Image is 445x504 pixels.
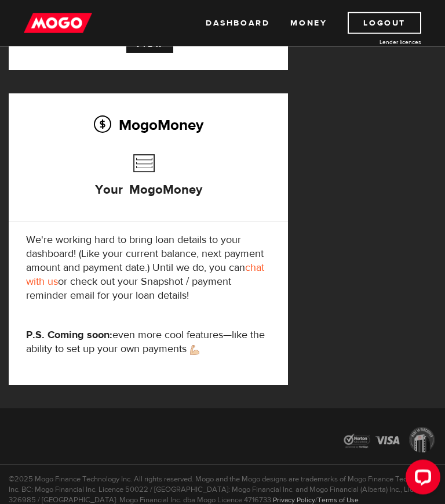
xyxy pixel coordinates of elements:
[26,262,264,289] a: chat with us
[206,12,269,34] a: Dashboard
[396,455,445,504] iframe: LiveChat chat widget
[348,12,421,34] a: Logout
[334,419,445,465] img: legal-icons-92a2ffecb4d32d839781d1b4e4802d7b.png
[24,12,92,34] img: mogo_logo-11ee424be714fa7cbb0f0f49df9e16ec.png
[290,12,327,34] a: Money
[95,149,202,215] h3: Your MogoMoney
[26,113,271,137] h2: MogoMoney
[26,329,112,342] strong: P.S. Coming soon:
[190,346,199,356] img: strong arm emoji
[26,234,271,303] p: We're working hard to bring loan details to your dashboard! (Like your current balance, next paym...
[26,329,271,357] p: even more cool features—like the ability to set up your own payments
[334,38,421,46] a: Lender licences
